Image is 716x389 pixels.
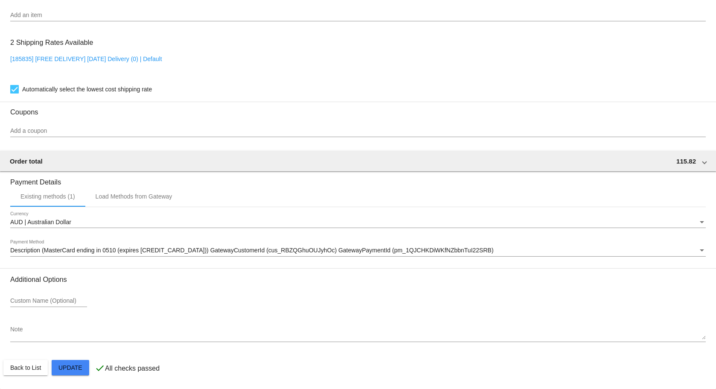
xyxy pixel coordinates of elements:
[20,193,75,200] div: Existing methods (1)
[95,363,105,373] mat-icon: check
[10,219,71,225] span: AUD | Australian Dollar
[3,360,48,375] button: Back to List
[10,56,162,62] a: [185835] [FREE DELIVERY] [DATE] Delivery (0) | Default
[105,365,160,372] p: All checks passed
[10,364,41,371] span: Back to List
[10,298,87,304] input: Custom Name (Optional)
[22,84,152,94] span: Automatically select the lowest cost shipping rate
[10,12,706,19] input: Add an item
[10,172,706,186] h3: Payment Details
[10,219,706,226] mat-select: Currency
[52,360,89,375] button: Update
[58,364,82,371] span: Update
[96,193,172,200] div: Load Methods from Gateway
[10,128,706,135] input: Add a coupon
[10,102,706,116] h3: Coupons
[10,247,494,254] span: Description (MasterCard ending in 0510 (expires [CREDIT_CARD_DATA])) GatewayCustomerId (cus_RBZQG...
[10,275,706,284] h3: Additional Options
[10,33,93,52] h3: 2 Shipping Rates Available
[676,158,696,165] span: 115.82
[10,158,43,165] span: Order total
[10,247,706,254] mat-select: Payment Method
